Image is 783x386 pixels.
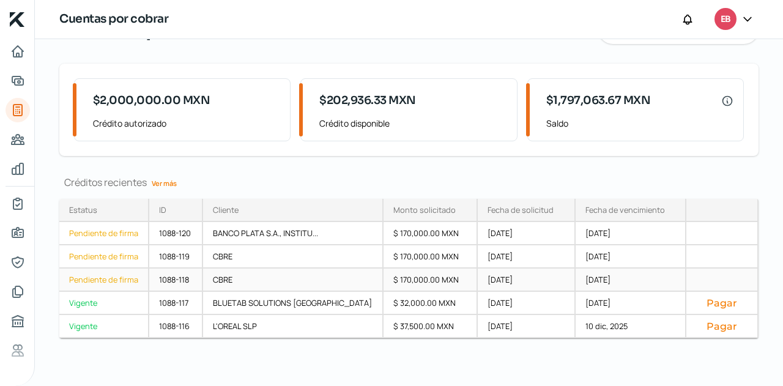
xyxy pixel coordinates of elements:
div: 1088-119 [149,245,203,269]
div: [DATE] [576,222,687,245]
div: 1088-120 [149,222,203,245]
button: Pagar [696,320,748,332]
div: [DATE] [478,315,576,338]
a: Documentos [6,280,30,304]
div: $ 170,000.00 MXN [384,269,478,292]
div: L'OREAL SLP [203,315,384,338]
span: $202,936.33 MXN [319,92,416,109]
div: 1088-116 [149,315,203,338]
div: Estatus [69,204,97,215]
a: Pendiente de firma [59,269,149,292]
div: $ 170,000.00 MXN [384,245,478,269]
button: Pagar [696,297,748,309]
div: 1088-117 [149,292,203,315]
span: EB [721,12,730,27]
div: Fecha de solicitud [488,204,554,215]
span: Crédito autorizado [93,116,280,131]
a: Tus créditos [6,98,30,122]
div: CBRE [203,245,384,269]
a: Mis finanzas [6,157,30,181]
div: [DATE] [478,269,576,292]
div: Cliente [213,204,239,215]
div: $ 170,000.00 MXN [384,222,478,245]
a: Representantes [6,250,30,275]
span: Crédito disponible [319,116,507,131]
div: Monto solicitado [393,204,456,215]
a: Adelantar facturas [6,69,30,93]
a: Vigente [59,292,149,315]
div: $ 37,500.00 MXN [384,315,478,338]
a: Buró de crédito [6,309,30,333]
div: BANCO PLATA S.A., INSTITU... [203,222,384,245]
div: [DATE] [576,269,687,292]
div: BLUETAB SOLUTIONS [GEOGRAPHIC_DATA] [203,292,384,315]
a: Pendiente de firma [59,222,149,245]
a: Pendiente de firma [59,245,149,269]
div: [DATE] [576,292,687,315]
div: Fecha de vencimiento [585,204,665,215]
a: Ver más [147,174,182,193]
span: $1,797,063.67 MXN [546,92,651,109]
div: [DATE] [478,245,576,269]
h1: Cuentas por cobrar [59,10,168,28]
div: $ 32,000.00 MXN [384,292,478,315]
a: Información general [6,221,30,245]
div: [DATE] [478,222,576,245]
a: Inicio [6,39,30,64]
span: Saldo [546,116,733,131]
div: ID [159,204,166,215]
div: 10 dic, 2025 [576,315,687,338]
div: 1088-118 [149,269,203,292]
a: Referencias [6,338,30,363]
div: [DATE] [478,292,576,315]
a: Vigente [59,315,149,338]
div: CBRE [203,269,384,292]
span: $2,000,000.00 MXN [93,92,210,109]
a: Pago a proveedores [6,127,30,152]
div: [DATE] [576,245,687,269]
div: Créditos recientes [59,176,759,189]
a: Mi contrato [6,191,30,216]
